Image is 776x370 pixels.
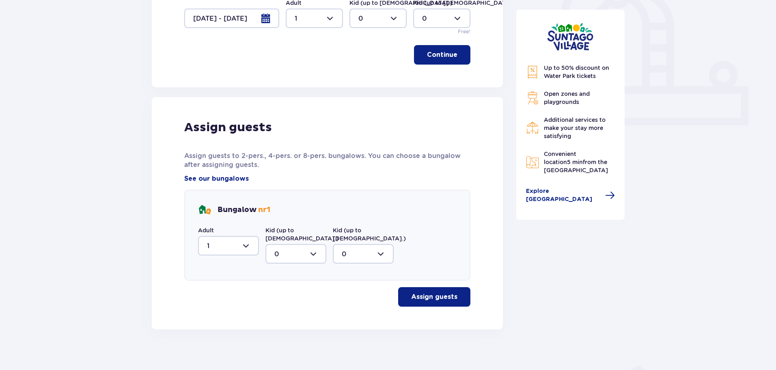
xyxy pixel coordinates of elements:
[526,187,601,203] span: Explore [GEOGRAPHIC_DATA]
[411,292,457,301] p: Assign guests
[184,151,470,169] p: Assign guests to 2-pers., 4-pers. or 8-pers. bungalows. You can choose a bungalow after assigning...
[526,187,615,203] a: Explore [GEOGRAPHIC_DATA]
[184,120,272,135] p: Assign guests
[547,23,593,51] img: Suntago Village
[544,151,608,173] span: Convenient location from the [GEOGRAPHIC_DATA]
[414,45,470,65] button: Continue
[526,91,539,104] img: Grill Icon
[398,287,470,307] button: Assign guests
[218,205,270,215] p: Bungalow
[526,156,539,169] img: Map Icon
[265,226,338,242] label: Kid (up to [DEMOGRAPHIC_DATA].)
[198,203,211,216] img: bungalows Icon
[184,174,249,183] a: See our bungalows
[526,65,539,79] img: Discount Icon
[567,159,583,165] span: 5 min
[458,28,470,35] p: Free!
[544,117,606,139] span: Additional services to make your stay more satisfying
[258,205,270,214] span: nr 1
[526,121,539,134] img: Restaurant Icon
[198,226,214,234] label: Adult
[544,65,609,79] span: Up to 50% discount on Water Park tickets
[427,50,457,59] p: Continue
[544,91,590,105] span: Open zones and playgrounds
[333,226,406,242] label: Kid (up to [DEMOGRAPHIC_DATA].)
